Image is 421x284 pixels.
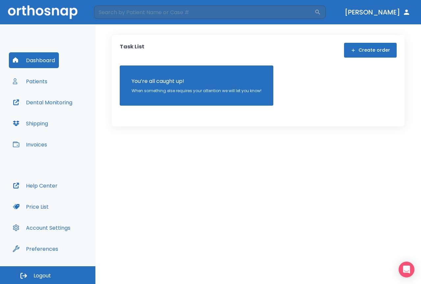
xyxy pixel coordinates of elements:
[9,178,62,194] button: Help Center
[94,6,314,19] input: Search by Patient Name or Case #
[9,241,62,257] button: Preferences
[344,43,397,58] button: Create order
[9,116,52,131] button: Shipping
[399,262,414,277] div: Open Intercom Messenger
[132,77,261,85] p: You’re all caught up!
[9,220,74,236] button: Account Settings
[8,5,78,19] img: Orthosnap
[9,73,51,89] button: Patients
[342,6,413,18] button: [PERSON_NAME]
[34,272,51,279] span: Logout
[9,199,53,215] button: Price List
[9,94,76,110] button: Dental Monitoring
[132,88,261,94] p: When something else requires your attention we will let you know!
[120,43,144,58] p: Task List
[9,52,59,68] button: Dashboard
[9,137,51,152] button: Invoices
